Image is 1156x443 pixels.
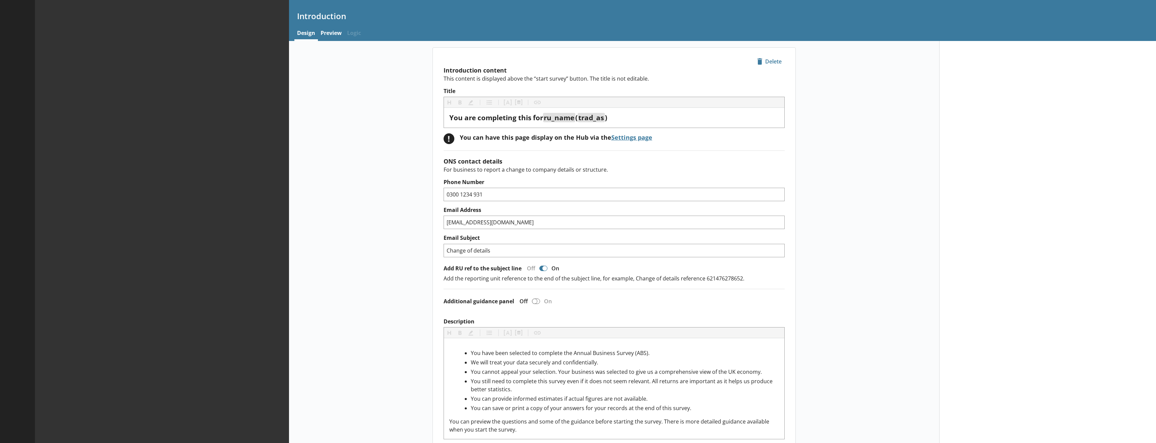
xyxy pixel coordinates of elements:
[444,157,785,165] h2: ONS contact details
[444,298,514,305] label: Additional guidance panel
[294,27,318,41] a: Design
[460,133,652,141] div: You can have this page display on the Hub via the
[444,166,785,173] p: For business to report a change to company details or structure.
[449,418,771,433] span: You can preview the questions and some of the guidance before starting the survey. There is more ...
[444,133,454,144] div: !
[444,207,785,214] label: Email Address
[444,179,785,186] label: Phone Number
[522,265,538,272] div: Off
[471,404,691,412] span: You can save or print a copy of your answers for your records at the end of this survey.
[514,298,531,305] div: Off
[318,27,344,41] a: Preview
[541,298,557,305] div: On
[471,378,774,393] span: You still need to complete this survey even if it does not seem relevant. All returns are importa...
[471,359,598,366] span: We will treat your data securely and confidentially.
[471,349,650,357] span: You have been selected to complete the Annual Business Survey (ABS).
[611,133,652,141] a: Settings page
[471,368,762,375] span: You cannot appeal your selection. Your business was selected to give us a comprehensive view of t...
[575,113,578,122] span: (
[444,66,785,74] h2: Introduction content
[754,56,784,67] span: Delete
[444,75,785,82] p: This content is displayed above the “start survey” button. The title is not editable.
[578,113,604,122] span: trad_as
[449,113,543,122] span: You are completing this for
[444,265,522,272] label: Add RU ref to the subject line
[444,88,785,95] label: Title
[297,11,1148,21] h1: Introduction
[444,318,785,325] label: Description
[344,27,364,41] span: Logic
[754,56,785,67] button: Delete
[444,234,785,241] label: Email Subject
[549,265,565,272] div: On
[444,275,785,282] p: Add the reporting unit reference to the end of the subject line, for example, Change of details r...
[605,113,607,122] span: )
[449,349,779,434] div: Description
[544,113,574,122] span: ru_name
[449,113,779,122] div: Title
[471,395,648,402] span: You can provide informed estimates if actual figures are not available.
